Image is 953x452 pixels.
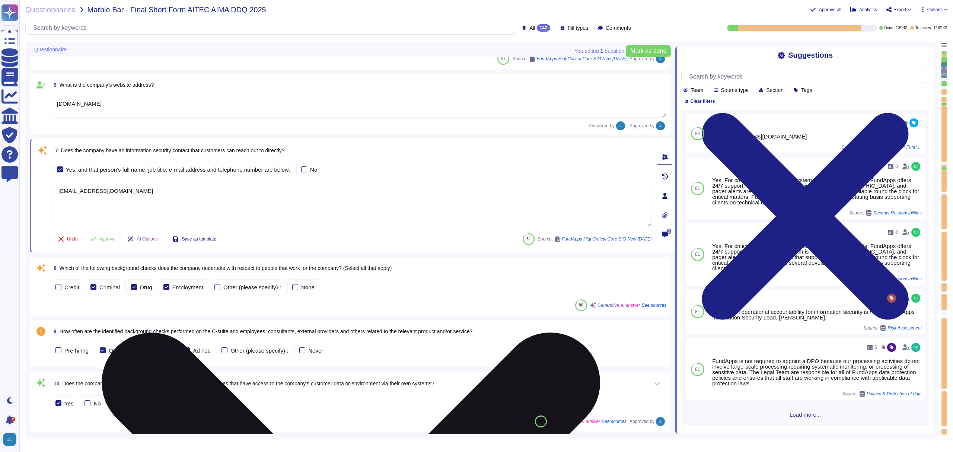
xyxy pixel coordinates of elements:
[66,167,290,172] div: Yes, and that person’s full name, job title, e-mail address and telephone number are below.
[52,148,58,153] span: 7
[911,228,920,237] img: user
[630,124,654,128] span: Approved by
[526,237,530,241] span: 84
[11,417,15,421] div: 2
[911,294,920,303] img: user
[51,95,666,118] textarea: [DOMAIN_NAME]
[626,45,671,57] button: Mark as done
[34,47,67,52] span: Questionnaire
[695,252,700,257] span: 81
[3,433,16,446] img: user
[810,7,841,13] button: Approve all
[616,121,625,130] img: user
[911,162,920,171] img: user
[512,56,627,62] span: Source:
[606,25,631,31] span: Comments
[51,329,57,334] span: 9
[589,124,615,128] span: Answered by
[51,82,57,87] span: 6
[568,25,588,31] span: Fill types
[51,381,60,386] span: 10
[630,48,666,54] span: Mark as done
[695,367,700,372] span: 81
[310,167,317,172] div: No
[934,26,947,30] span: 118 / 142
[667,229,671,234] span: 0
[29,21,516,34] input: Search by keywords
[60,82,154,88] span: What is the company’s website address?
[681,412,929,417] span: Load more...
[927,7,943,12] span: Options
[850,7,877,13] button: Analytics
[859,7,877,12] span: Analytics
[87,6,266,13] span: Marble Bar - Final Short Form AITEC AIMA DDQ 2025
[1,431,22,448] button: user
[61,147,285,153] span: Does the company have an information security contact that customers can reach out to directly?
[574,48,624,54] span: You edited question
[867,392,922,396] span: Privacy & Protection of data
[695,131,700,136] span: 84
[842,391,922,397] span: Source:
[642,303,667,308] span: See sources
[579,303,583,307] span: 86
[25,6,76,13] span: Questionnaires
[915,26,932,30] span: To review:
[537,57,627,61] span: FundApps HighCritical Core SIG New [DATE]
[885,26,895,30] span: Done:
[712,358,922,386] div: FundApps is not required to appoint a DPO because our processing activities do not involve large-...
[529,25,535,31] span: All
[539,419,543,423] span: 89
[656,417,665,426] img: user
[52,182,651,226] textarea: [EMAIL_ADDRESS][DOMAIN_NAME]
[501,57,506,61] span: 82
[819,7,841,12] span: Approve all
[695,186,700,191] span: 81
[685,70,929,83] input: Search by keywords
[896,26,907,30] span: 10 / 142
[911,343,920,352] img: user
[630,57,654,61] span: Approved by
[656,121,665,130] img: user
[51,265,57,271] span: 8
[537,24,550,32] div: 142
[695,309,700,314] span: 81
[893,7,906,12] span: Export
[600,48,603,54] b: 1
